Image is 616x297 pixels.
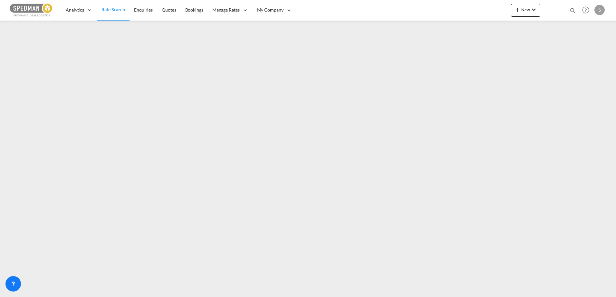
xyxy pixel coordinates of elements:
[66,7,84,13] span: Analytics
[185,7,203,13] span: Bookings
[101,7,125,12] span: Rate Search
[530,6,538,14] md-icon: icon-chevron-down
[257,7,284,13] span: My Company
[162,7,176,13] span: Quotes
[514,7,538,12] span: New
[212,7,240,13] span: Manage Rates
[10,3,53,17] img: c12ca350ff1b11efb6b291369744d907.png
[569,7,576,17] div: icon-magnify
[594,5,605,15] div: S
[580,4,591,15] span: Help
[511,4,540,17] button: icon-plus 400-fgNewicon-chevron-down
[514,6,521,14] md-icon: icon-plus 400-fg
[580,4,594,16] div: Help
[134,7,153,13] span: Enquiries
[569,7,576,14] md-icon: icon-magnify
